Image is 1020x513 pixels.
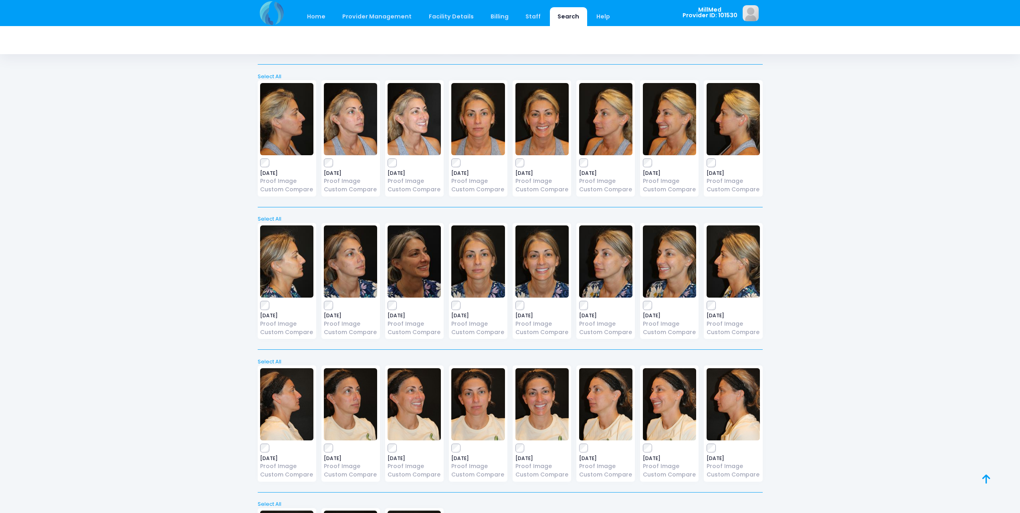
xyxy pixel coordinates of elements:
img: image [643,225,696,298]
img: image [324,225,377,298]
span: MillMed Provider ID: 101530 [683,7,737,18]
span: [DATE] [388,171,441,176]
span: [DATE] [260,456,313,461]
a: Custom Compare [579,185,632,194]
a: Custom Compare [451,470,505,479]
a: Proof Image [707,462,760,470]
a: Proof Image [579,320,632,328]
img: image [643,368,696,440]
img: image [579,368,632,440]
span: [DATE] [579,171,632,176]
a: Custom Compare [451,328,505,337]
a: Proof Image [451,462,505,470]
img: image [579,225,632,298]
a: Custom Compare [260,470,313,479]
span: [DATE] [451,313,505,318]
a: Provider Management [335,7,420,26]
a: Custom Compare [388,328,441,337]
a: Custom Compare [515,185,569,194]
a: Proof Image [324,320,377,328]
img: image [451,225,505,298]
span: [DATE] [324,456,377,461]
a: Custom Compare [515,328,569,337]
a: Custom Compare [643,328,696,337]
a: Billing [483,7,516,26]
img: image [324,83,377,155]
a: Custom Compare [324,470,377,479]
a: Custom Compare [324,328,377,337]
span: [DATE] [515,171,569,176]
a: Proof Image [643,462,696,470]
span: [DATE] [324,171,377,176]
a: Proof Image [260,320,313,328]
a: Custom Compare [388,185,441,194]
img: image [707,368,760,440]
a: Proof Image [707,177,760,185]
a: Custom Compare [451,185,505,194]
a: Proof Image [388,177,441,185]
a: Proof Image [324,462,377,470]
span: [DATE] [707,456,760,461]
a: Proof Image [707,320,760,328]
a: Custom Compare [579,470,632,479]
img: image [324,368,377,440]
a: Custom Compare [707,470,760,479]
a: Proof Image [260,462,313,470]
span: [DATE] [579,313,632,318]
a: Custom Compare [324,185,377,194]
img: image [707,225,760,298]
a: Select All [255,500,765,508]
a: Home [299,7,333,26]
img: image [743,5,759,21]
img: image [515,225,569,298]
a: Proof Image [515,177,569,185]
a: Proof Image [643,320,696,328]
span: [DATE] [643,456,696,461]
img: image [388,83,441,155]
a: Custom Compare [388,470,441,479]
span: [DATE] [643,171,696,176]
span: [DATE] [515,456,569,461]
a: Proof Image [451,177,505,185]
span: [DATE] [260,313,313,318]
span: [DATE] [707,171,760,176]
span: [DATE] [579,456,632,461]
a: Search [550,7,587,26]
img: image [260,368,313,440]
a: Select All [255,215,765,223]
a: Select All [255,73,765,81]
a: Custom Compare [515,470,569,479]
a: Proof Image [643,177,696,185]
a: Proof Image [451,320,505,328]
span: [DATE] [515,313,569,318]
a: Select All [255,358,765,366]
a: Custom Compare [260,328,313,337]
a: Custom Compare [707,185,760,194]
img: image [515,368,569,440]
a: Proof Image [388,462,441,470]
a: Proof Image [579,177,632,185]
a: Proof Image [515,462,569,470]
a: Custom Compare [260,185,313,194]
img: image [388,225,441,298]
img: image [707,83,760,155]
span: [DATE] [451,171,505,176]
a: Facility Details [421,7,481,26]
a: Proof Image [388,320,441,328]
img: image [451,368,505,440]
a: Staff [518,7,549,26]
a: Custom Compare [707,328,760,337]
span: [DATE] [388,456,441,461]
span: [DATE] [451,456,505,461]
span: [DATE] [260,171,313,176]
a: Proof Image [515,320,569,328]
a: Custom Compare [579,328,632,337]
span: [DATE] [388,313,441,318]
a: Proof Image [579,462,632,470]
img: image [260,225,313,298]
img: image [579,83,632,155]
img: image [643,83,696,155]
img: image [388,368,441,440]
span: [DATE] [707,313,760,318]
a: Proof Image [260,177,313,185]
